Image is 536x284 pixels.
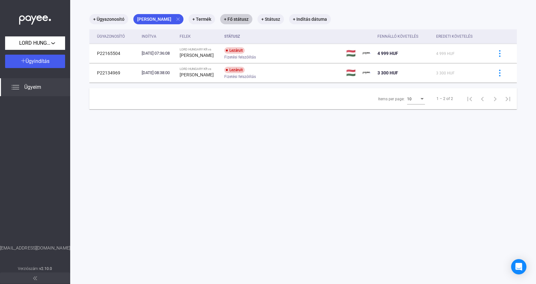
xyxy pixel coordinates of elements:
mat-chip: + Státusz [257,14,284,24]
div: Indítva [142,33,175,40]
div: 1 – 2 of 2 [436,95,453,103]
div: [DATE] 07:36:08 [142,50,175,57]
mat-chip: + Termék [189,14,215,24]
div: Lezárult [224,67,245,73]
div: Items per page: [378,95,405,103]
div: LORD HUNGARY Kft vs [180,48,219,51]
button: Ügyindítás [5,55,65,68]
td: P22134969 [89,63,139,82]
td: 🇭🇺 [344,63,360,82]
td: 🇭🇺 [344,44,360,63]
div: Fennálló követelés [377,33,418,40]
div: Indítva [142,33,156,40]
mat-chip: + Fő státusz [220,14,252,24]
button: more-blue [493,47,506,60]
span: 10 [407,97,412,101]
img: payee-logo [363,69,370,77]
button: Next page [489,92,502,105]
span: LORD HUNGARY Kft [19,39,51,47]
td: P22165504 [89,44,139,63]
div: Fennálló követelés [377,33,431,40]
span: Fizetési felszólítás [224,53,256,61]
div: Felek [180,33,191,40]
button: more-blue [493,66,506,80]
div: Felek [180,33,219,40]
button: First page [463,92,476,105]
img: white-payee-white-dot.svg [19,12,51,25]
span: Ügyeim [24,83,41,91]
span: 3 300 HUF [377,70,398,75]
img: plus-white.svg [21,58,26,63]
div: Open Intercom Messenger [511,259,526,274]
mat-chip: + Indítás dátuma [289,14,331,24]
button: Previous page [476,92,489,105]
img: more-blue [496,70,503,76]
span: Fizetési felszólítás [224,73,256,81]
div: Eredeti követelés [436,33,485,40]
mat-chip: + Ügyazonosító [89,14,128,24]
span: 4 999 HUF [436,51,455,56]
img: more-blue [496,50,503,57]
strong: [PERSON_NAME] [180,72,214,77]
span: 3 300 HUF [436,71,455,75]
th: Státusz [222,29,344,44]
mat-select: Items per page: [407,95,425,103]
button: LORD HUNGARY Kft [5,36,65,50]
mat-icon: close [175,16,181,22]
strong: v2.10.0 [39,266,52,271]
div: LORD HUNGARY Kft vs [180,67,219,71]
img: arrow-double-left-grey.svg [33,276,37,280]
span: Ügyindítás [26,58,49,64]
div: Eredeti követelés [436,33,473,40]
img: list.svg [11,83,19,91]
div: Lezárult [224,47,245,54]
mat-chip: [PERSON_NAME] [133,14,183,24]
div: Ügyazonosító [97,33,125,40]
img: payee-logo [363,50,370,57]
span: 4 999 HUF [377,51,398,56]
strong: [PERSON_NAME] [180,53,214,58]
button: Last page [502,92,514,105]
div: Ügyazonosító [97,33,137,40]
div: [DATE] 08:38:00 [142,70,175,76]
